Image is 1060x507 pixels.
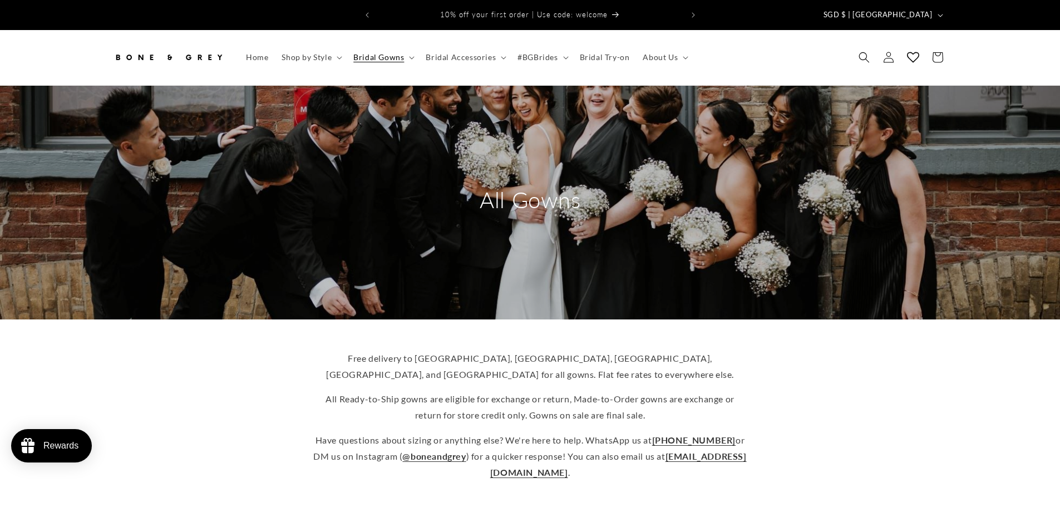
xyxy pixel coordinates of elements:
a: Bone and Grey Bridal [109,41,228,74]
span: Shop by Style [282,52,332,62]
span: 10% off your first order | Use code: welcome [440,10,608,19]
a: [EMAIL_ADDRESS][DOMAIN_NAME] [490,451,747,478]
span: Home [246,52,268,62]
button: Previous announcement [355,4,379,26]
summary: Bridal Gowns [347,46,419,69]
summary: Search [852,45,876,70]
div: Rewards [43,441,78,451]
summary: #BGBrides [511,46,573,69]
a: Home [239,46,275,69]
img: Bone and Grey Bridal [113,45,224,70]
a: @boneandgrey [402,451,466,461]
span: #BGBrides [517,52,558,62]
p: All Ready-to-Ship gowns are eligible for exchange or return, Made-to-Order gowns are exchange or ... [313,391,747,424]
summary: Bridal Accessories [419,46,511,69]
p: Have questions about sizing or anything else? We're here to help. WhatsApp us at or DM us on Inst... [313,432,747,480]
p: Free delivery to [GEOGRAPHIC_DATA], [GEOGRAPHIC_DATA], [GEOGRAPHIC_DATA], [GEOGRAPHIC_DATA], and ... [313,351,747,383]
summary: About Us [636,46,693,69]
span: Bridal Accessories [426,52,496,62]
span: Bridal Try-on [580,52,630,62]
button: Next announcement [681,4,706,26]
span: Bridal Gowns [353,52,404,62]
button: SGD $ | [GEOGRAPHIC_DATA] [817,4,948,26]
a: Bridal Try-on [573,46,637,69]
span: About Us [643,52,678,62]
summary: Shop by Style [275,46,347,69]
span: SGD $ | [GEOGRAPHIC_DATA] [824,9,933,21]
a: [PHONE_NUMBER] [652,435,736,445]
h2: All Gowns [425,185,636,214]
